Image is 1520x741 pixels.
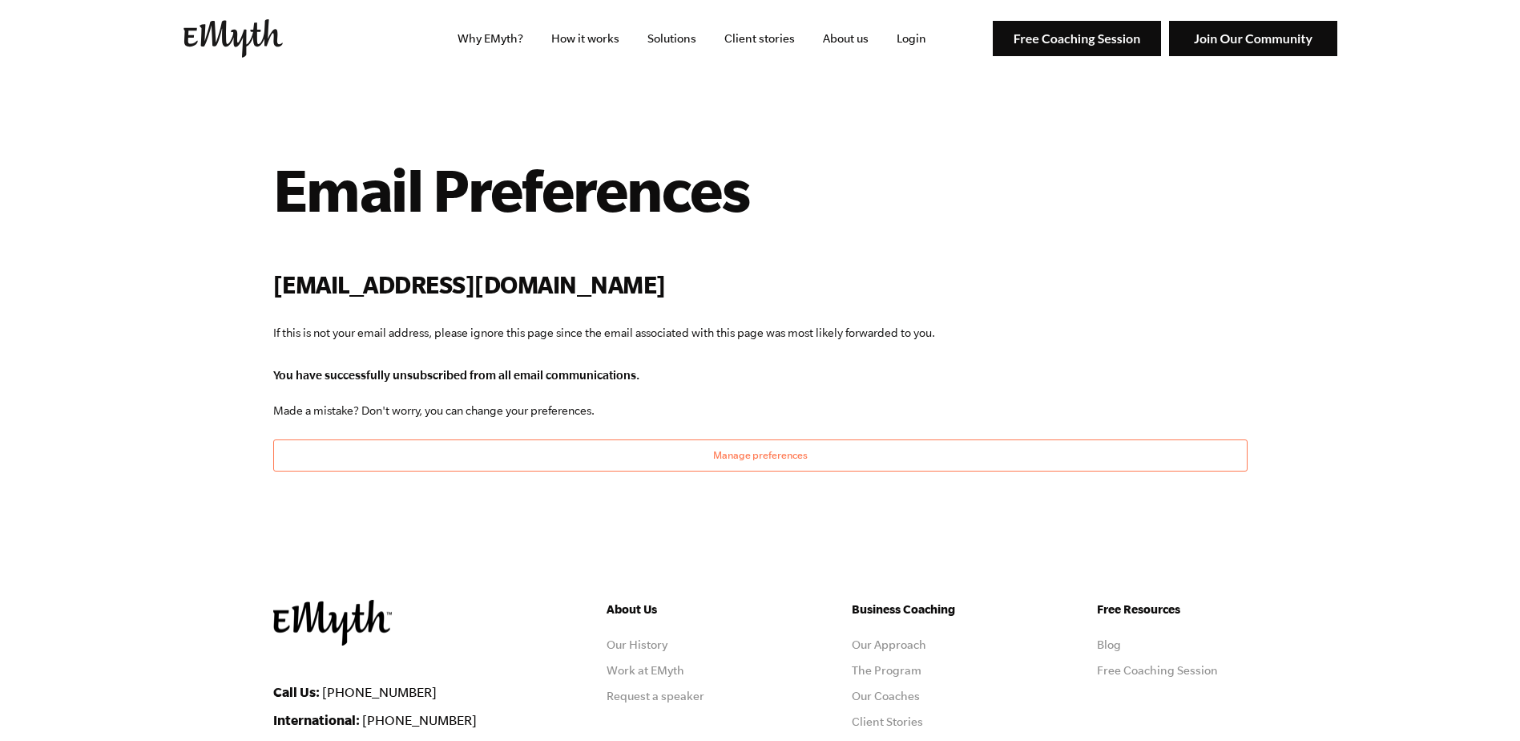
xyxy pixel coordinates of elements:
img: Free Coaching Session [993,21,1161,57]
a: The Program [852,664,921,677]
h1: Email Preferences [273,154,1248,225]
a: Our Approach [852,638,926,651]
h2: [EMAIL_ADDRESS][DOMAIN_NAME] [273,268,1248,302]
img: EMyth [273,600,392,646]
strong: International: [273,712,360,727]
a: Free Coaching Session [1097,664,1218,677]
strong: Call Us: [273,684,320,699]
img: Join Our Community [1169,21,1337,57]
h5: Free Resources [1097,600,1248,619]
h5: About Us [607,600,757,619]
a: Our History [607,638,667,651]
div: You have successfully unsubscribed from all email communications. [273,368,1248,382]
a: Client Stories [852,715,923,728]
button: Manage preferences [273,439,1248,472]
p: Made a mistake? Don't worry, you can change your preferences. [273,401,1248,420]
a: Our Coaches [852,690,920,703]
a: [PHONE_NUMBER] [362,713,477,727]
img: EMyth [183,19,283,58]
a: Work at EMyth [607,664,684,677]
h5: Business Coaching [852,600,1002,619]
p: If this is not your email address, please ignore this page since the email associated with this p... [273,323,1248,342]
a: Request a speaker [607,690,704,703]
a: Blog [1097,638,1121,651]
a: [PHONE_NUMBER] [322,685,437,699]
